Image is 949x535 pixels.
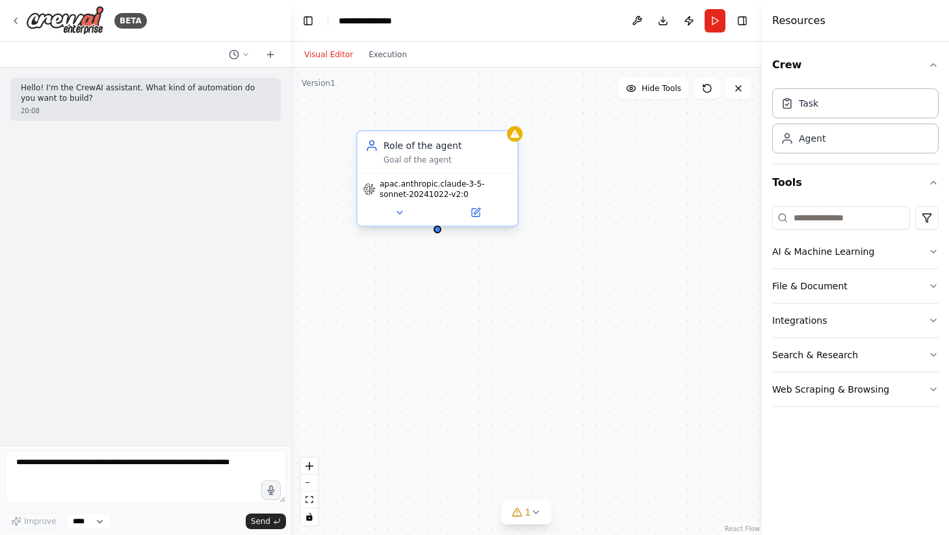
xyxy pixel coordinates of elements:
[799,132,825,145] div: Agent
[251,516,270,527] span: Send
[772,304,939,337] button: Integrations
[439,205,512,220] button: Open in side panel
[772,372,939,406] button: Web Scraping & Browsing
[301,508,318,525] button: toggle interactivity
[361,47,415,62] button: Execution
[772,235,939,268] button: AI & Machine Learning
[21,106,270,116] div: 20:08
[380,179,512,200] span: apac.anthropic.claude-3-5-sonnet-20241022-v2:0
[301,475,318,491] button: zoom out
[296,47,361,62] button: Visual Editor
[772,201,939,417] div: Tools
[261,480,281,500] button: Click to speak your automation idea
[772,338,939,372] button: Search & Research
[5,513,62,530] button: Improve
[356,133,519,229] div: Role of the agentGoal of the agentapac.anthropic.claude-3-5-sonnet-20241022-v2:0
[618,78,689,99] button: Hide Tools
[114,13,147,29] div: BETA
[260,47,281,62] button: Start a new chat
[799,97,818,110] div: Task
[301,491,318,508] button: fit view
[383,139,510,152] div: Role of the agent
[733,12,751,30] button: Hide right sidebar
[24,516,56,527] span: Improve
[642,83,681,94] span: Hide Tools
[772,47,939,83] button: Crew
[502,501,552,525] button: 1
[302,78,335,88] div: Version 1
[26,6,104,35] img: Logo
[383,155,510,165] div: Goal of the agent
[525,506,531,519] span: 1
[772,13,825,29] h4: Resources
[339,14,406,27] nav: breadcrumb
[299,12,317,30] button: Hide left sidebar
[301,458,318,475] button: zoom in
[772,83,939,164] div: Crew
[772,164,939,201] button: Tools
[246,514,286,529] button: Send
[224,47,255,62] button: Switch to previous chat
[301,458,318,525] div: React Flow controls
[21,83,270,103] p: Hello! I'm the CrewAI assistant. What kind of automation do you want to build?
[725,525,760,532] a: React Flow attribution
[772,269,939,303] button: File & Document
